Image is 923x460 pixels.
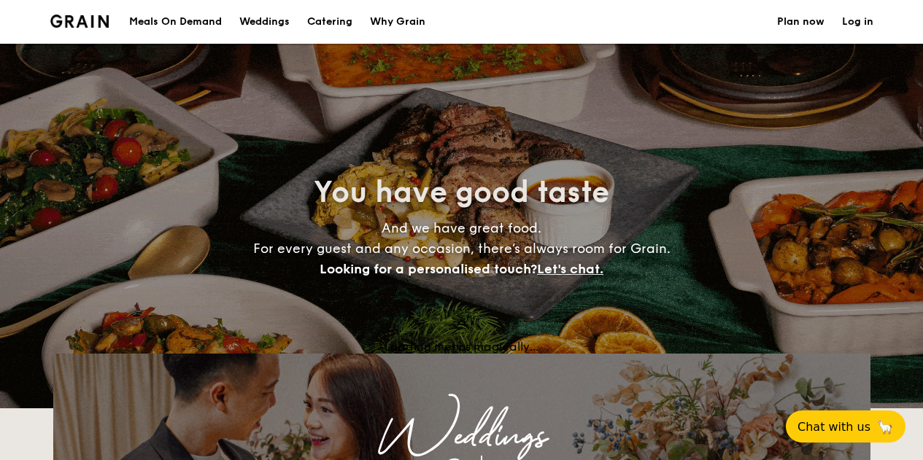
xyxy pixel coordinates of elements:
span: Chat with us [798,420,870,434]
div: Weddings [182,424,742,450]
img: Grain [50,15,109,28]
span: Let's chat. [537,261,603,277]
div: Loading menus magically... [53,340,870,354]
button: Chat with us🦙 [786,410,905,443]
span: 🦙 [876,418,894,435]
a: Logotype [50,15,109,28]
